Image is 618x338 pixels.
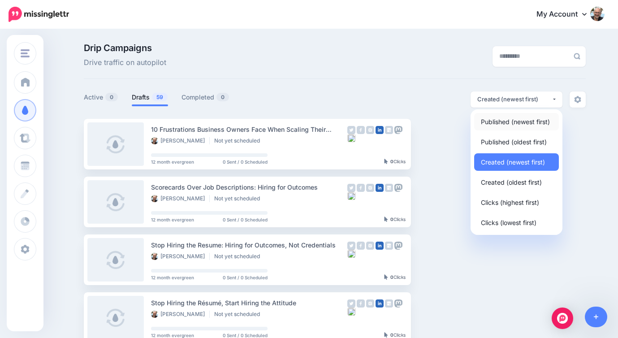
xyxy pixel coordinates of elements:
span: 12 month evergreen [151,160,194,164]
span: Published (newest first) [481,116,550,127]
a: Active0 [84,92,118,103]
img: facebook-grey-square.png [357,299,365,308]
img: settings-grey.png [574,96,581,103]
b: 0 [390,159,393,164]
span: 0 Sent / 0 Scheduled [223,333,268,338]
span: Created (newest first) [481,156,545,167]
b: 0 [390,332,393,338]
img: menu.png [21,49,30,57]
img: mastodon-grey-square.png [394,299,402,308]
span: 0 Sent / 0 Scheduled [223,275,268,280]
img: bluesky-grey-square.png [347,192,355,200]
img: instagram-grey-square.png [366,184,374,192]
div: 10 Frustrations Business Owners Face When Scaling Their Ventures [151,124,347,134]
span: Clicks (lowest first) [481,217,536,228]
img: facebook-grey-square.png [357,242,365,250]
span: 59 [152,93,168,101]
img: mastodon-grey-square.png [394,184,402,192]
li: Not yet scheduled [214,195,264,202]
img: twitter-grey-square.png [347,299,355,308]
img: search-grey-6.png [574,53,580,60]
img: instagram-grey-square.png [366,242,374,250]
img: pointer-grey-darker.png [384,159,388,164]
div: Stop Hiring the Resume: Hiring for Outcomes, Not Credentials [151,240,347,250]
div: Stop Hiring the Résumé, Start Hiring the Attitude [151,298,347,308]
a: Completed0 [182,92,229,103]
img: linkedin-square.png [376,126,384,134]
span: 0 Sent / 0 Scheduled [223,217,268,222]
img: twitter-grey-square.png [347,184,355,192]
div: Created (newest first) [477,95,552,104]
button: Created (newest first) [471,91,562,108]
a: My Account [527,4,605,26]
li: Not yet scheduled [214,311,264,318]
img: instagram-grey-square.png [366,299,374,308]
span: Clicks (highest first) [481,197,539,208]
img: pointer-grey-darker.png [384,274,388,280]
img: bluesky-grey-square.png [347,250,355,258]
span: Drip Campaigns [84,43,166,52]
img: linkedin-square.png [376,242,384,250]
img: google_business-grey-square.png [385,126,393,134]
img: mastodon-grey-square.png [394,126,402,134]
img: Missinglettr [9,7,69,22]
li: Not yet scheduled [214,137,264,144]
img: instagram-grey-square.png [366,126,374,134]
span: Created (oldest first) [481,177,542,187]
img: mastodon-grey-square.png [394,242,402,250]
span: 12 month evergreen [151,275,194,280]
img: google_business-grey-square.png [385,242,393,250]
li: [PERSON_NAME] [151,137,210,144]
div: Open Intercom Messenger [552,308,573,329]
span: 12 month evergreen [151,333,194,338]
span: 0 [216,93,229,101]
li: Not yet scheduled [214,253,264,260]
img: twitter-grey-square.png [347,126,355,134]
img: linkedin-square.png [376,184,384,192]
div: Clicks [384,159,406,165]
li: [PERSON_NAME] [151,253,210,260]
span: Published (oldest first) [481,136,547,147]
img: facebook-grey-square.png [357,126,365,134]
img: facebook-grey-square.png [357,184,365,192]
a: Drafts59 [132,92,168,103]
img: bluesky-grey-square.png [347,308,355,316]
div: Clicks [384,217,406,222]
div: Clicks [384,333,406,338]
li: [PERSON_NAME] [151,311,210,318]
img: twitter-grey-square.png [347,242,355,250]
img: pointer-grey-darker.png [384,332,388,338]
span: 0 Sent / 0 Scheduled [223,160,268,164]
div: Clicks [384,275,406,280]
img: linkedin-square.png [376,299,384,308]
img: pointer-grey-darker.png [384,217,388,222]
span: 0 [105,93,118,101]
div: Scorecards Over Job Descriptions: Hiring for Outcomes [151,182,347,192]
img: google_business-grey-square.png [385,299,393,308]
img: bluesky-grey-square.png [347,134,355,142]
b: 0 [390,217,393,222]
span: Drive traffic on autopilot [84,57,166,69]
li: [PERSON_NAME] [151,195,210,202]
img: google_business-grey-square.png [385,184,393,192]
b: 0 [390,274,393,280]
span: 12 month evergreen [151,217,194,222]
